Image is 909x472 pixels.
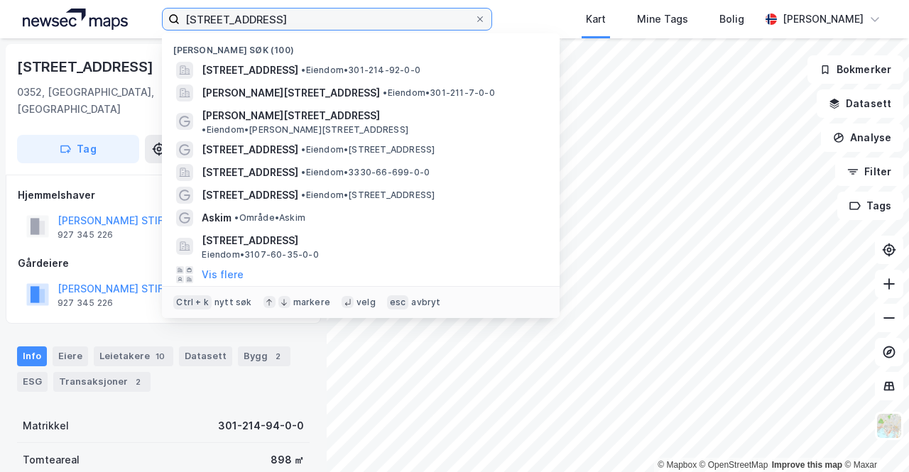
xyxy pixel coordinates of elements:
[18,187,309,204] div: Hjemmelshaver
[18,255,309,272] div: Gårdeiere
[17,84,200,118] div: 0352, [GEOGRAPHIC_DATA], [GEOGRAPHIC_DATA]
[301,65,420,76] span: Eiendom • 301-214-92-0-0
[153,349,168,363] div: 10
[53,372,151,392] div: Transaksjoner
[637,11,688,28] div: Mine Tags
[271,451,304,468] div: 898 ㎡
[383,87,387,98] span: •
[293,297,330,308] div: markere
[173,295,212,309] div: Ctrl + k
[387,295,409,309] div: esc
[131,375,145,389] div: 2
[180,9,474,30] input: Søk på adresse, matrikkel, gårdeiere, leietakere eller personer
[301,144,305,155] span: •
[202,249,318,260] span: Eiendom • 3107-60-35-0-0
[772,460,842,470] a: Improve this map
[202,141,298,158] span: [STREET_ADDRESS]
[58,297,113,309] div: 927 345 226
[807,55,903,84] button: Bokmerker
[356,297,376,308] div: velg
[783,11,864,28] div: [PERSON_NAME]
[17,346,47,366] div: Info
[202,209,232,226] span: Askim
[202,62,298,79] span: [STREET_ADDRESS]
[658,460,697,470] a: Mapbox
[234,212,239,223] span: •
[23,9,128,30] img: logo.a4113a55bc3d86da70a041830d287a7e.svg
[383,87,494,99] span: Eiendom • 301-211-7-0-0
[821,124,903,152] button: Analyse
[23,451,80,468] div: Tomteareal
[301,190,435,201] span: Eiendom • [STREET_ADDRESS]
[301,167,305,177] span: •
[301,190,305,200] span: •
[202,164,298,181] span: [STREET_ADDRESS]
[53,346,88,366] div: Eiere
[17,372,48,392] div: ESG
[301,167,430,178] span: Eiendom • 3330-66-699-0-0
[17,55,156,78] div: [STREET_ADDRESS]
[719,11,744,28] div: Bolig
[838,404,909,472] iframe: Chat Widget
[271,349,285,363] div: 2
[838,404,909,472] div: Kontrollprogram for chat
[234,212,305,224] span: Område • Askim
[162,33,560,59] div: [PERSON_NAME] søk (100)
[411,297,440,308] div: avbryt
[202,124,206,135] span: •
[700,460,768,470] a: OpenStreetMap
[202,84,380,101] span: [PERSON_NAME][STREET_ADDRESS]
[202,124,408,136] span: Eiendom • [PERSON_NAME][STREET_ADDRESS]
[837,192,903,220] button: Tags
[58,229,113,241] div: 927 345 226
[301,65,305,75] span: •
[301,144,435,155] span: Eiendom • [STREET_ADDRESS]
[835,158,903,186] button: Filter
[94,346,173,366] div: Leietakere
[202,266,244,283] button: Vis flere
[179,346,232,366] div: Datasett
[586,11,606,28] div: Kart
[218,417,304,434] div: 301-214-94-0-0
[202,107,380,124] span: [PERSON_NAME][STREET_ADDRESS]
[202,232,543,249] span: [STREET_ADDRESS]
[817,89,903,118] button: Datasett
[17,135,139,163] button: Tag
[23,417,69,434] div: Matrikkel
[214,297,252,308] div: nytt søk
[238,346,290,366] div: Bygg
[202,187,298,204] span: [STREET_ADDRESS]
